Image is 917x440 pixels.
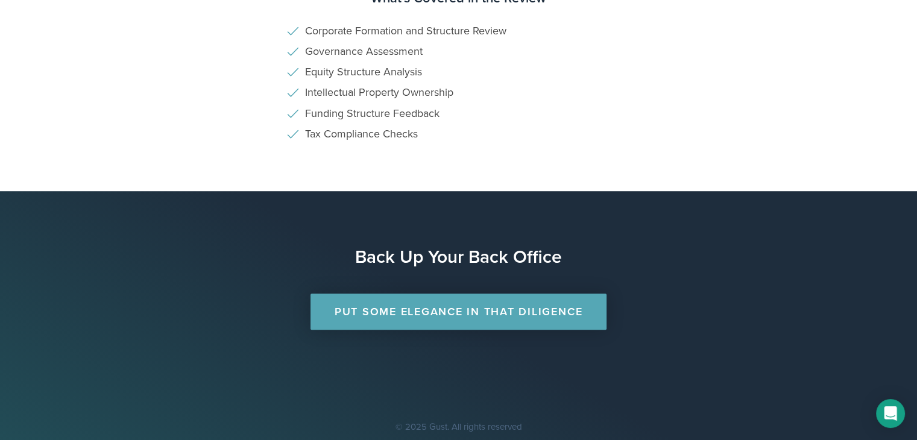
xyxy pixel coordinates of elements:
[310,294,607,330] a: Put Some Elegance in that Diligence
[287,87,631,98] li: Intellectual Property Ownership
[287,25,631,37] li: Corporate Formation and Structure Review
[287,128,631,140] li: Tax Compliance Checks
[287,46,631,57] li: Governance Assessment
[6,245,911,269] h1: Back Up Your Back Office
[287,108,631,119] li: Funding Structure Feedback
[287,66,631,78] li: Equity Structure Analysis
[876,399,905,428] div: Open Intercom Messenger
[6,420,911,434] p: © 2025 Gust. All rights reserved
